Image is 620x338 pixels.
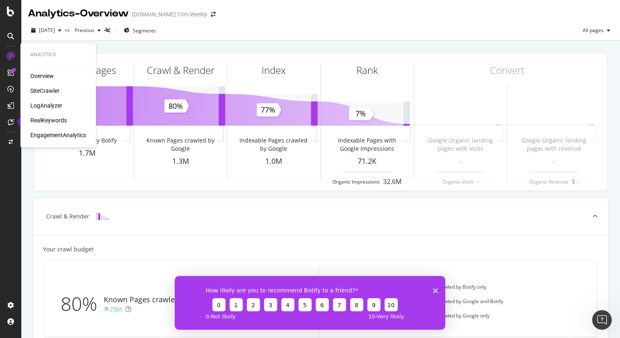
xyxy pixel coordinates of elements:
div: Crawl & Render [46,212,89,221]
div: 1.3M [134,156,227,167]
div: Your crawl budget [43,245,93,253]
div: Analytics - Overview [28,7,129,21]
div: 1.7M [41,148,134,159]
div: Organic Impressions [333,178,380,185]
div: [DOMAIN_NAME] 10m Weekly [132,10,207,18]
div: Known Pages crawled by Google [104,294,216,305]
span: 2025 Sep. 28th [39,27,55,34]
div: Pages crawled by Botify [52,136,117,145]
div: 1.0M [227,156,320,167]
a: Overview [30,72,54,80]
span: Previous [71,27,94,34]
div: Crawl & Render [147,63,214,77]
button: All pages [579,24,613,37]
a: SiteCrawler [30,87,59,95]
div: Analytics [30,51,86,58]
button: Previous [71,24,104,37]
a: RealKeywords [30,116,67,124]
iframe: Survey from Botify [175,276,445,330]
div: Crawled by Botify only [425,283,486,290]
div: Crawled by Google only [425,312,490,319]
div: Crawled by Google and Botify [425,298,503,305]
div: Tooltip anchor [17,118,25,126]
div: 23pt [110,305,122,313]
span: All pages [579,27,604,34]
span: vs [65,26,71,33]
span: Segments [133,27,156,34]
div: Indexable Pages crawled by Google [239,136,309,153]
div: Index [262,63,286,77]
a: LogAnalyzer [30,101,62,110]
a: EngagementAnalytics [30,131,86,139]
div: 32.6M [383,177,401,186]
iframe: Intercom live chat [592,310,612,330]
div: 71.2K [321,156,414,167]
div: 80% [61,290,104,317]
div: arrow-right-arrow-left [211,11,216,17]
div: Known Pages crawled by Google [145,136,215,153]
div: Rank [356,63,378,77]
button: [DATE] [28,24,65,37]
img: block-icon [96,212,109,220]
button: Segments [121,24,159,37]
div: Indexable Pages with Google Impressions [332,136,402,153]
